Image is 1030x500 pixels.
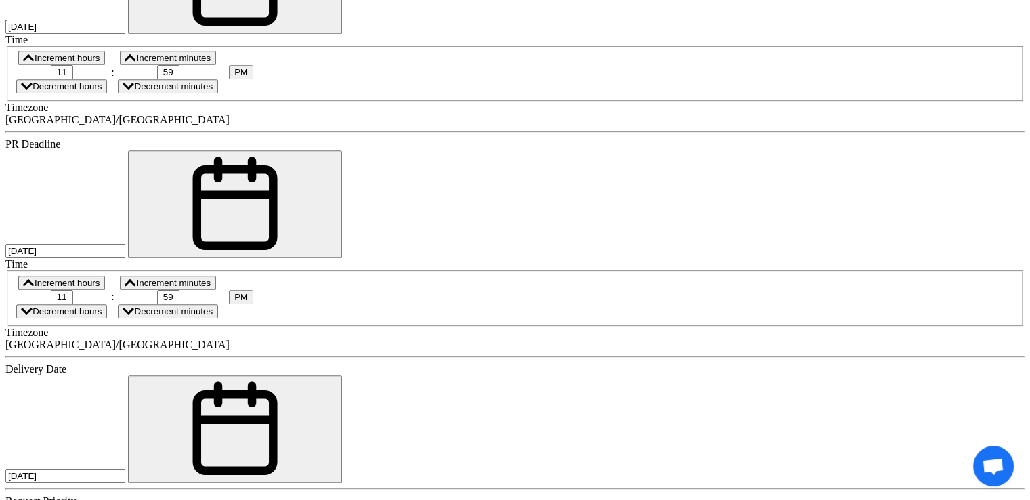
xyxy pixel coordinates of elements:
[33,306,102,316] span: Decrement hours
[5,327,48,338] label: Timezone
[35,53,100,63] span: Increment hours
[973,446,1014,486] a: Open chat
[33,81,102,91] span: Decrement hours
[157,290,179,304] input: Minutes
[5,20,125,34] input: yyyy-mm-dd
[51,65,73,79] input: Hours
[5,244,125,258] input: PR Deadline
[5,363,66,375] label: Delivery Date
[5,102,48,113] label: Timezone
[135,81,213,91] span: Decrement minutes
[16,79,107,93] button: Decrement hours
[5,339,1025,351] div: [GEOGRAPHIC_DATA]/[GEOGRAPHIC_DATA]
[120,51,216,65] button: Increment minutes
[35,278,100,288] span: Increment hours
[18,276,105,290] button: Increment hours
[5,258,28,270] label: Time
[157,65,179,79] input: Minutes
[16,304,107,318] button: Decrement hours
[229,290,253,304] button: PM
[107,66,118,79] div: :
[118,304,218,318] button: Decrement minutes
[120,276,216,290] button: Increment minutes
[229,65,253,79] button: PM
[137,53,211,63] span: Increment minutes
[107,291,118,303] div: :
[5,138,60,150] label: PR Deadline
[51,290,73,304] input: Hours
[135,306,213,316] span: Decrement minutes
[118,79,218,93] button: Decrement minutes
[5,34,28,45] label: Time
[18,51,105,65] button: Increment hours
[5,469,125,483] input: Delivery Date
[137,278,211,288] span: Increment minutes
[5,114,1025,126] div: [GEOGRAPHIC_DATA]/[GEOGRAPHIC_DATA]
